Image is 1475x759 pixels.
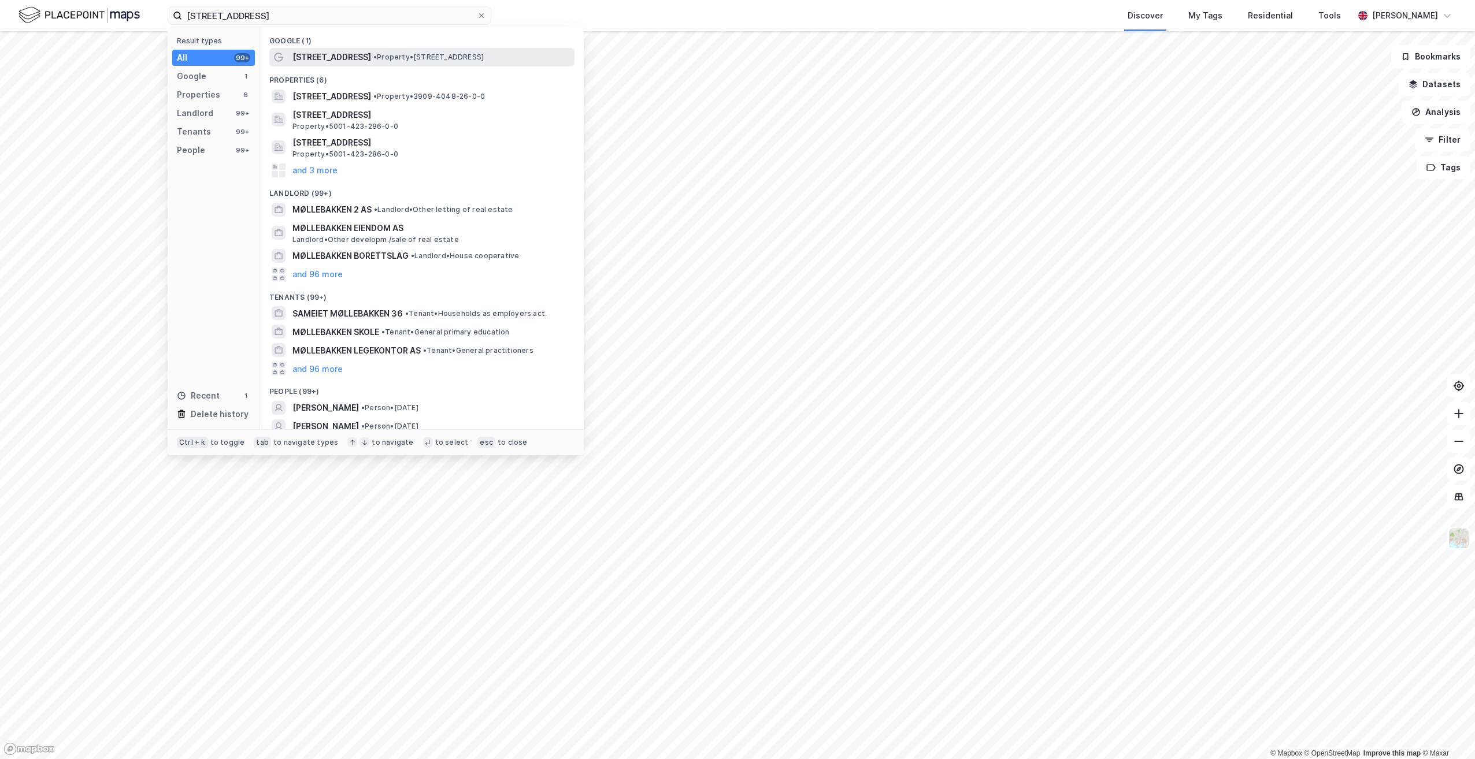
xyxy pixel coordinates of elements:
div: to toggle [210,438,245,447]
div: Ctrl + k [177,437,208,448]
span: SAMEIET MØLLEBAKKEN 36 [292,307,403,321]
div: Delete history [191,407,249,421]
span: MØLLEBAKKEN EIENDOM AS [292,221,570,235]
div: 99+ [234,127,250,136]
div: tab [254,437,271,448]
span: MØLLEBAKKEN 2 AS [292,203,372,217]
div: People [177,143,205,157]
span: Person • [DATE] [361,403,418,412]
span: [STREET_ADDRESS] [292,50,371,64]
button: and 96 more [292,267,343,281]
div: All [177,51,187,65]
button: and 3 more [292,163,338,177]
span: Person • [DATE] [361,422,418,431]
div: People (99+) [260,378,584,399]
div: Properties [177,88,220,102]
iframe: Chat Widget [1417,704,1475,759]
a: OpenStreetMap [1304,749,1361,757]
span: [STREET_ADDRESS] [292,136,570,150]
input: Search by address, cadastre, landlords, tenants or people [182,7,477,24]
span: • [374,205,377,214]
div: to close [498,438,528,447]
span: Property • [STREET_ADDRESS] [373,53,484,62]
button: Bookmarks [1391,45,1470,68]
div: Google [177,69,206,83]
span: MØLLEBAKKEN SKOLE [292,325,379,339]
span: • [373,92,377,101]
span: Landlord • Other letting of real estate [374,205,513,214]
span: [STREET_ADDRESS] [292,108,570,122]
img: logo.f888ab2527a4732fd821a326f86c7f29.svg [18,5,140,25]
span: • [405,309,409,318]
div: 99+ [234,109,250,118]
span: [PERSON_NAME] [292,419,359,433]
div: Google (1) [260,27,584,48]
span: • [361,403,365,412]
a: Mapbox homepage [3,742,54,756]
div: to navigate types [273,438,338,447]
div: Discover [1128,9,1163,23]
div: 1 [241,391,250,400]
a: Improve this map [1363,749,1421,757]
button: and 96 more [292,362,343,375]
div: 1 [241,72,250,81]
span: • [423,346,427,355]
span: • [381,328,385,336]
span: Landlord • House cooperative [411,251,519,261]
span: Property • 5001-423-286-0-0 [292,150,398,159]
button: Datasets [1399,73,1470,96]
div: My Tags [1188,9,1222,23]
div: 6 [241,90,250,99]
button: Analysis [1402,101,1470,124]
span: Tenant • General practitioners [423,346,533,355]
div: Landlord (99+) [260,180,584,200]
span: Property • 5001-423-286-0-0 [292,122,398,131]
div: esc [477,437,495,448]
div: 99+ [234,146,250,155]
span: [STREET_ADDRESS] [292,90,371,103]
div: to navigate [372,438,413,447]
span: Tenant • Households as employers act. [405,309,547,318]
div: Landlord [177,106,213,120]
span: • [361,422,365,430]
div: Properties (6) [260,66,584,87]
div: Recent [177,389,220,403]
span: [PERSON_NAME] [292,401,359,415]
div: 99+ [234,53,250,62]
span: Property • 3909-4048-26-0-0 [373,92,485,101]
div: to select [435,438,469,447]
span: • [411,251,414,260]
span: MØLLEBAKKEN BORETTSLAG [292,249,409,263]
div: Residential [1248,9,1293,23]
button: Filter [1415,128,1470,151]
div: Tenants [177,125,211,139]
div: Tools [1318,9,1341,23]
div: [PERSON_NAME] [1372,9,1438,23]
span: • [373,53,377,61]
span: Tenant • General primary education [381,328,510,337]
span: MØLLEBAKKEN LEGEKONTOR AS [292,344,421,358]
button: Tags [1417,156,1470,179]
img: Z [1448,527,1470,549]
div: Result types [177,36,255,45]
a: Mapbox [1270,749,1302,757]
span: Landlord • Other developm./sale of real estate [292,235,459,244]
div: Tenants (99+) [260,284,584,304]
